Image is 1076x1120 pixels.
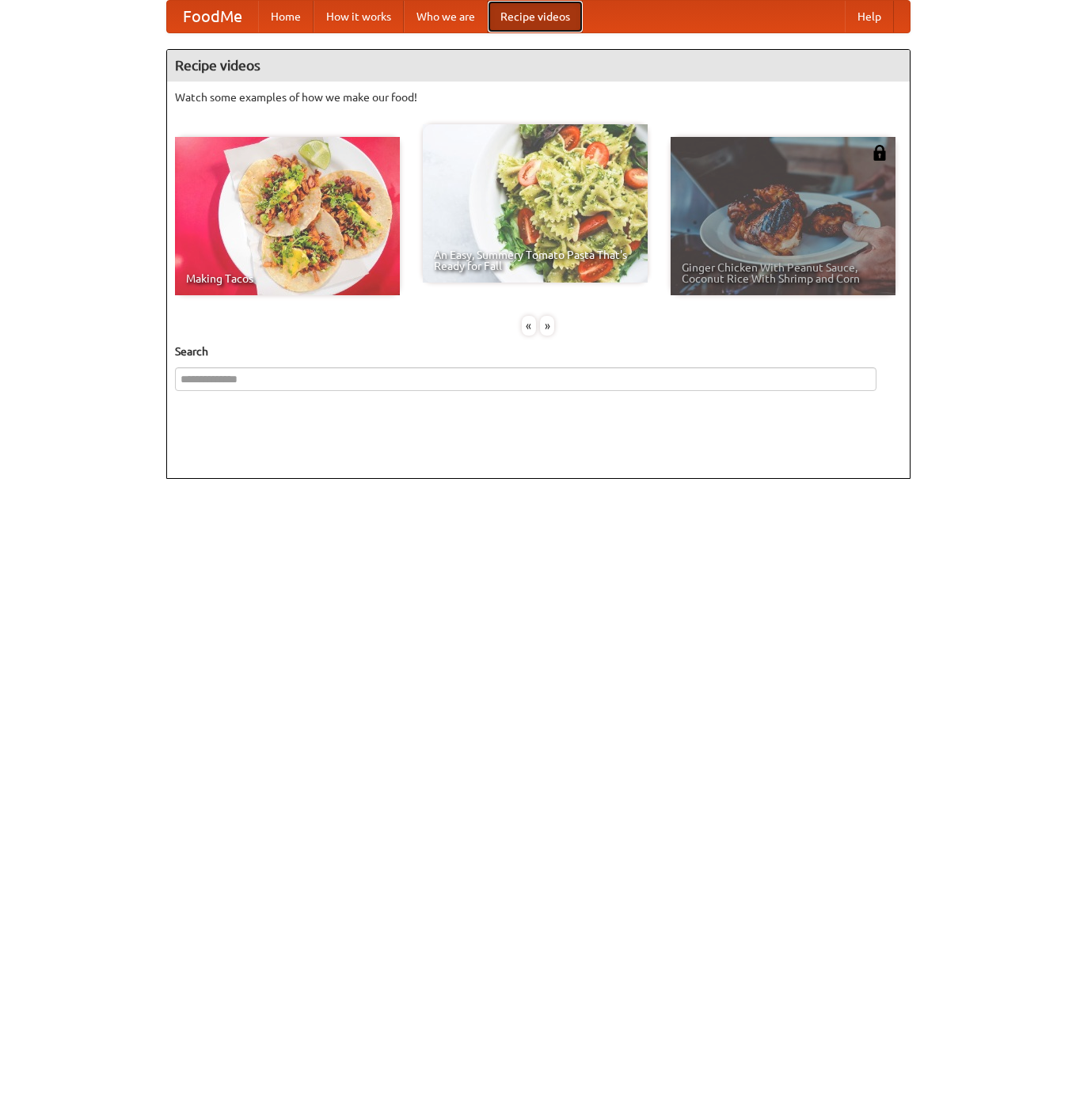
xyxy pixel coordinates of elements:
a: How it works [314,1,404,32]
h4: Recipe videos [167,50,910,82]
a: Making Tacos [175,137,400,295]
a: Home [258,1,314,32]
span: An Easy, Summery Tomato Pasta That's Ready for Fall [434,249,637,271]
a: An Easy, Summery Tomato Pasta That's Ready for Fall [423,124,648,283]
p: Watch some examples of how we make our food! [175,89,902,105]
div: » [540,316,554,336]
a: Help [845,1,894,32]
span: Making Tacos [186,273,389,284]
img: 483408.png [872,145,888,161]
div: « [522,316,536,336]
a: Recipe videos [488,1,583,32]
a: FoodMe [167,1,258,32]
a: Who we are [404,1,488,32]
h5: Search [175,344,902,359]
